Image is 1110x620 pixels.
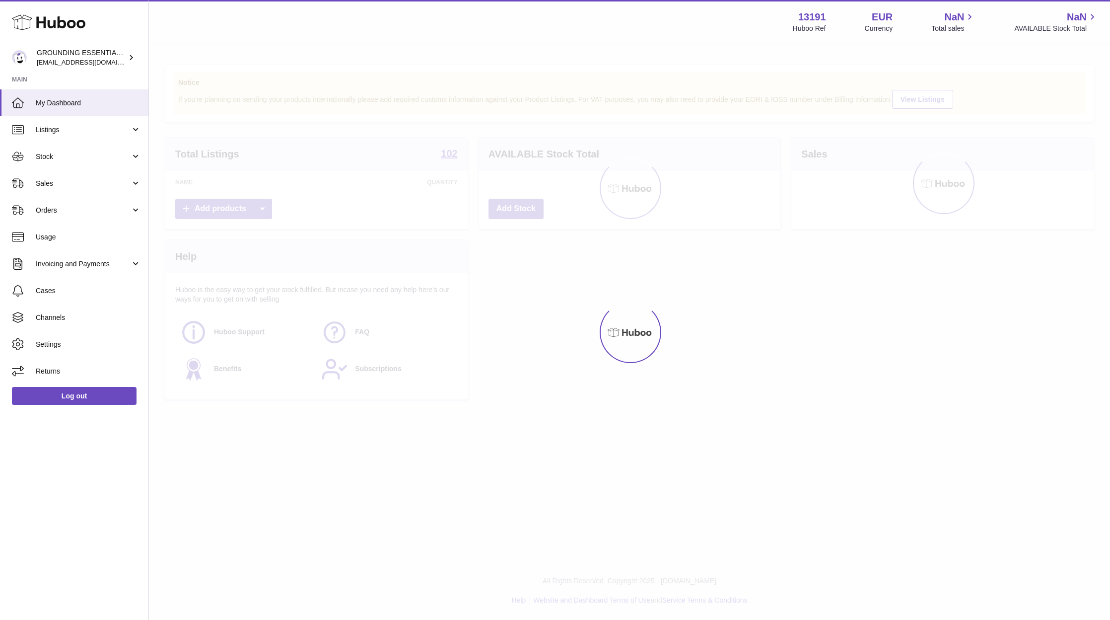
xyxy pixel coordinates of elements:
[12,387,137,405] a: Log out
[793,24,826,33] div: Huboo Ref
[798,10,826,24] strong: 13191
[37,58,146,66] span: [EMAIL_ADDRESS][DOMAIN_NAME]
[872,10,893,24] strong: EUR
[36,232,141,242] span: Usage
[36,313,141,322] span: Channels
[36,179,131,188] span: Sales
[1014,24,1098,33] span: AVAILABLE Stock Total
[931,24,975,33] span: Total sales
[36,98,141,108] span: My Dashboard
[36,367,141,376] span: Returns
[12,50,27,65] img: espenwkopperud@gmail.com
[36,340,141,349] span: Settings
[36,152,131,161] span: Stock
[865,24,893,33] div: Currency
[931,10,975,33] a: NaN Total sales
[36,286,141,296] span: Cases
[37,48,126,67] div: GROUNDING ESSENTIALS INTERNATIONAL SLU
[36,125,131,135] span: Listings
[944,10,964,24] span: NaN
[36,259,131,269] span: Invoicing and Payments
[1067,10,1087,24] span: NaN
[36,206,131,215] span: Orders
[1014,10,1098,33] a: NaN AVAILABLE Stock Total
